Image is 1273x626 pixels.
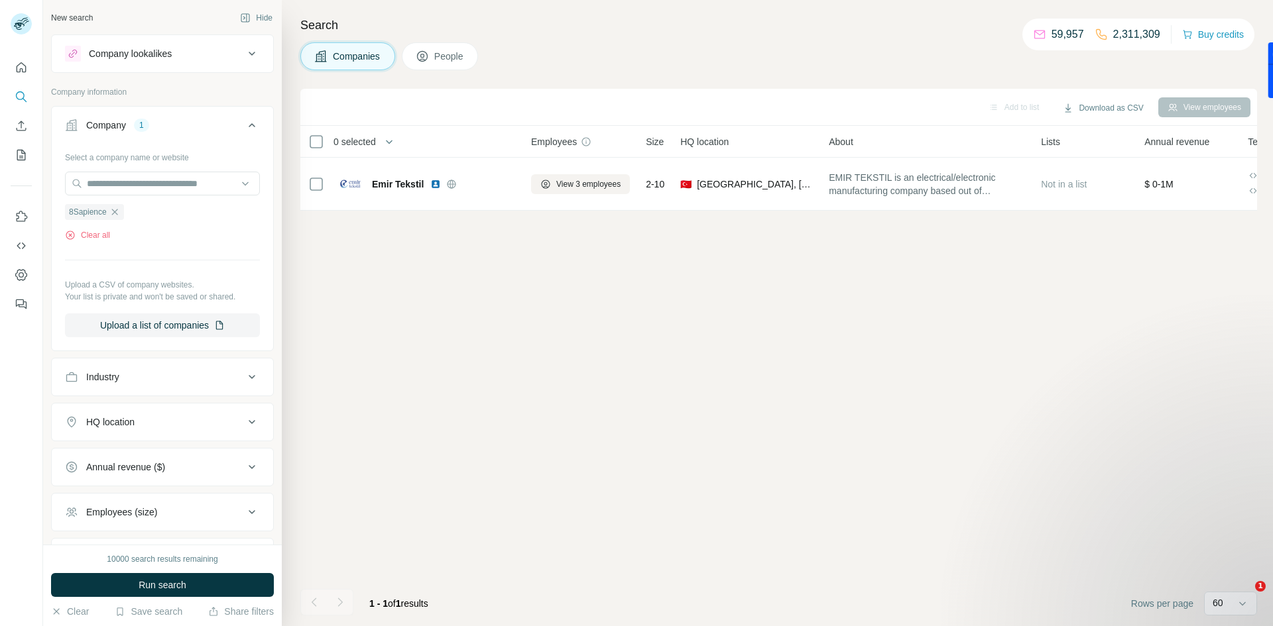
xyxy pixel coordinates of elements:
[680,178,692,191] span: 🇹🇷
[86,505,157,519] div: Employees (size)
[52,38,273,70] button: Company lookalikes
[11,205,32,229] button: Use Surfe on LinkedIn
[1041,135,1060,148] span: Lists
[372,178,424,191] span: Emir Tekstil
[11,234,32,258] button: Use Surfe API
[52,451,273,483] button: Annual revenue ($)
[107,553,217,565] div: 10000 search results remaining
[1182,25,1244,44] button: Buy credits
[86,119,126,132] div: Company
[434,50,465,63] span: People
[51,573,274,597] button: Run search
[531,174,630,194] button: View 3 employees
[51,86,274,98] p: Company information
[556,178,621,190] span: View 3 employees
[1144,135,1209,148] span: Annual revenue
[388,598,396,609] span: of
[430,179,441,189] img: LinkedIn logo
[1041,179,1087,189] span: Not in a list
[829,171,1025,197] span: EMIR TEKSTIL is an electrical/electronic manufacturing company based out of [GEOGRAPHIC_DATA] Asf...
[680,135,729,148] span: HQ location
[300,16,1257,34] h4: Search
[1054,98,1152,118] button: Download as CSV
[1052,26,1084,42] p: 59,957
[1255,581,1266,592] span: 1
[65,313,260,337] button: Upload a list of companies
[333,50,381,63] span: Companies
[65,229,110,241] button: Clear all
[531,135,577,148] span: Employees
[139,578,186,592] span: Run search
[52,109,273,146] button: Company1
[51,12,93,24] div: New search
[333,135,376,148] span: 0 selected
[11,263,32,287] button: Dashboard
[52,406,273,438] button: HQ location
[396,598,401,609] span: 1
[697,178,813,191] span: [GEOGRAPHIC_DATA], [GEOGRAPHIC_DATA]
[65,146,260,164] div: Select a company name or website
[86,370,119,384] div: Industry
[134,119,149,131] div: 1
[115,605,182,618] button: Save search
[65,291,260,303] p: Your list is private and won't be saved or shared.
[11,114,32,138] button: Enrich CSV
[369,598,428,609] span: results
[52,361,273,393] button: Industry
[1213,596,1223,609] p: 60
[1228,581,1260,613] iframe: Intercom live chat
[52,496,273,528] button: Employees (size)
[208,605,274,618] button: Share filters
[51,605,89,618] button: Clear
[829,135,853,148] span: About
[65,279,260,291] p: Upload a CSV of company websites.
[69,206,107,218] span: 8Sapience
[646,135,664,148] span: Size
[89,47,172,60] div: Company lookalikes
[1144,179,1174,189] span: $ 0-1M
[646,178,664,191] span: 2-10
[231,8,282,28] button: Hide
[1131,597,1193,610] span: Rows per page
[86,415,135,429] div: HQ location
[11,56,32,79] button: Quick start
[340,180,361,187] img: Logo of Emir Tekstil
[11,292,32,316] button: Feedback
[369,598,388,609] span: 1 - 1
[11,143,32,167] button: My lists
[1113,26,1160,42] p: 2,311,309
[11,85,32,109] button: Search
[52,541,273,573] button: Technologies
[86,460,165,474] div: Annual revenue ($)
